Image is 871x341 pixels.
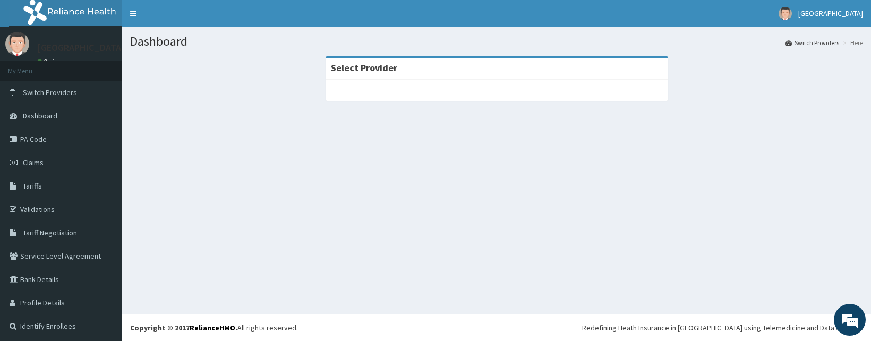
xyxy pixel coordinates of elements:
span: [GEOGRAPHIC_DATA] [798,8,863,18]
li: Here [840,38,863,47]
strong: Copyright © 2017 . [130,323,237,333]
img: User Image [779,7,792,20]
span: Switch Providers [23,88,77,97]
span: Claims [23,158,44,167]
a: RelianceHMO [190,323,235,333]
strong: Select Provider [331,62,397,74]
a: Switch Providers [785,38,839,47]
footer: All rights reserved. [122,314,871,341]
span: Tariff Negotiation [23,228,77,237]
p: [GEOGRAPHIC_DATA] [37,43,125,53]
span: Tariffs [23,181,42,191]
span: Dashboard [23,111,57,121]
a: Online [37,58,63,65]
div: Redefining Heath Insurance in [GEOGRAPHIC_DATA] using Telemedicine and Data Science! [582,322,863,333]
h1: Dashboard [130,35,863,48]
img: User Image [5,32,29,56]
